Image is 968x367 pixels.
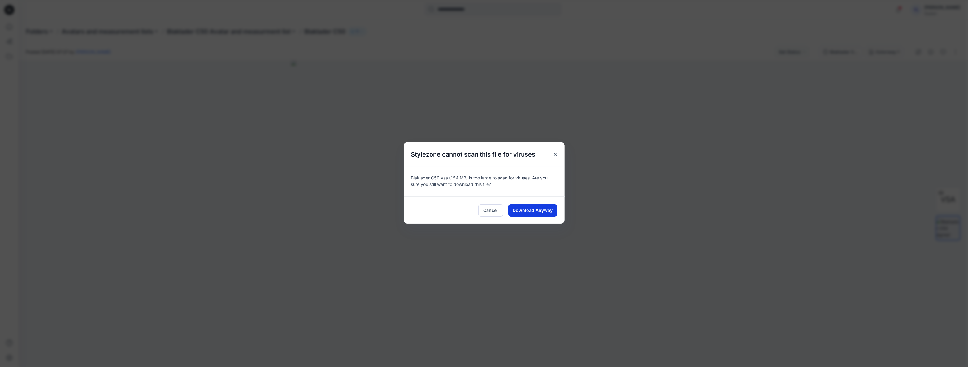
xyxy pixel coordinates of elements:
[513,207,553,214] span: Download Anyway
[484,207,498,214] span: Cancel
[478,204,503,217] button: Cancel
[404,142,543,167] h5: Stylezone cannot scan this file for viruses
[550,149,561,160] button: Close
[404,167,565,196] div: Blaklader C50.vsa (154 MB) is too large to scan for viruses. Are you sure you still want to downl...
[508,204,557,217] button: Download Anyway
